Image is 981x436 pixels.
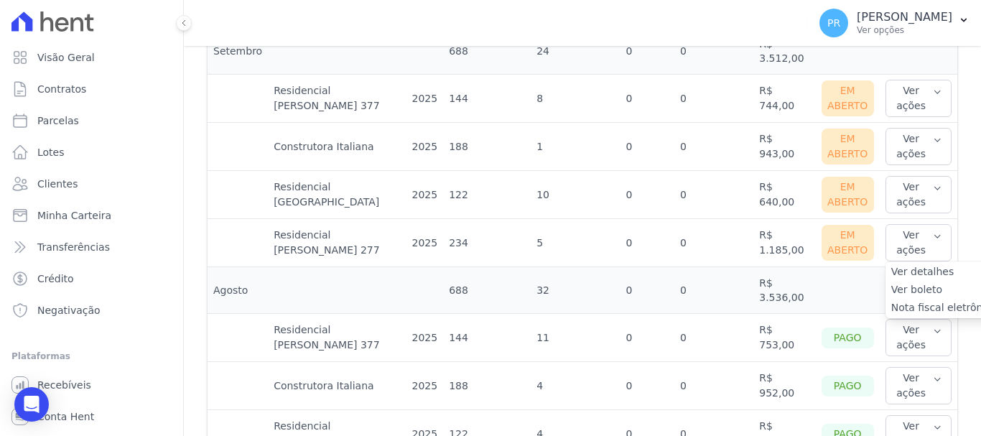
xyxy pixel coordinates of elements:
td: 11 [531,314,620,362]
td: 0 [620,362,674,410]
td: 0 [674,75,753,123]
td: Residencial [PERSON_NAME] 377 [268,314,406,362]
td: 4 [531,362,620,410]
span: Conta Hent [37,409,94,424]
div: Pago [822,328,874,348]
span: PR [827,18,840,28]
span: Clientes [37,177,78,191]
td: 10 [531,171,620,219]
td: 0 [620,75,674,123]
td: Residencial [PERSON_NAME] 277 [268,219,406,267]
p: Ver opções [857,24,952,36]
span: Minha Carteira [37,208,111,223]
button: Ver ações [885,319,952,356]
td: 8 [531,75,620,123]
td: 0 [620,28,674,75]
td: 234 [443,219,531,267]
td: 2025 [406,362,444,410]
td: Construtora Italiana [268,123,406,171]
td: R$ 952,00 [753,362,815,410]
button: Ver ações [885,80,952,117]
a: Minha Carteira [6,201,177,230]
td: Residencial [PERSON_NAME] 377 [268,75,406,123]
td: 188 [443,123,531,171]
a: Recebíveis [6,371,177,399]
td: 0 [674,267,753,314]
a: Crédito [6,264,177,293]
div: Em Aberto [822,129,874,164]
td: 5 [531,219,620,267]
button: Ver ações [885,224,952,261]
span: Recebíveis [37,378,91,392]
div: Em Aberto [822,177,874,213]
td: 122 [443,171,531,219]
td: 0 [674,219,753,267]
td: 2025 [406,123,444,171]
td: 0 [674,314,753,362]
td: 0 [620,171,674,219]
span: Transferências [37,240,110,254]
div: Plataformas [11,348,172,365]
td: R$ 744,00 [753,75,815,123]
div: Pago [822,376,874,396]
td: Construtora Italiana [268,362,406,410]
td: 0 [620,267,674,314]
td: R$ 640,00 [753,171,815,219]
p: [PERSON_NAME] [857,10,952,24]
a: Contratos [6,75,177,103]
button: Ver ações [885,128,952,165]
td: R$ 1.185,00 [753,219,815,267]
td: 188 [443,362,531,410]
td: 2025 [406,219,444,267]
td: 144 [443,314,531,362]
td: 0 [674,28,753,75]
div: Em Aberto [822,80,874,116]
div: Em Aberto [822,225,874,261]
td: 2025 [406,314,444,362]
td: 688 [443,28,531,75]
a: Lotes [6,138,177,167]
span: Lotes [37,145,65,159]
a: Transferências [6,233,177,261]
span: Crédito [37,272,74,286]
a: Visão Geral [6,43,177,72]
span: Visão Geral [37,50,95,65]
button: Ver ações [885,367,952,404]
span: Parcelas [37,113,79,128]
td: 0 [620,314,674,362]
td: 2025 [406,171,444,219]
td: 0 [620,123,674,171]
button: PR [PERSON_NAME] Ver opções [808,3,981,43]
td: 0 [620,219,674,267]
span: Contratos [37,82,86,96]
td: 0 [674,123,753,171]
td: R$ 943,00 [753,123,815,171]
td: R$ 3.512,00 [753,28,815,75]
a: Conta Hent [6,402,177,431]
a: Clientes [6,170,177,198]
td: 24 [531,28,620,75]
span: Negativação [37,303,101,317]
td: 688 [443,267,531,314]
td: 32 [531,267,620,314]
td: R$ 753,00 [753,314,815,362]
div: Open Intercom Messenger [14,387,49,422]
td: 144 [443,75,531,123]
a: Parcelas [6,106,177,135]
td: 0 [674,171,753,219]
td: 0 [674,362,753,410]
td: 2025 [406,75,444,123]
a: Negativação [6,296,177,325]
td: R$ 3.536,00 [753,267,815,314]
td: Agosto [208,267,268,314]
td: 1 [531,123,620,171]
td: Residencial [GEOGRAPHIC_DATA] [268,171,406,219]
td: Setembro [208,28,268,75]
button: Ver ações [885,176,952,213]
